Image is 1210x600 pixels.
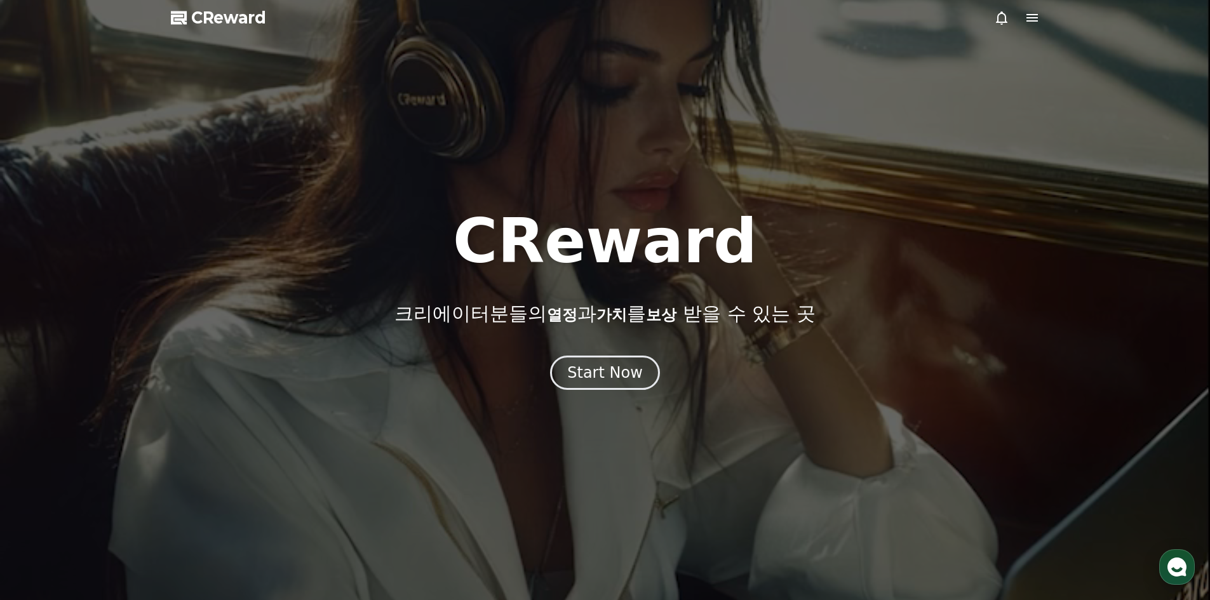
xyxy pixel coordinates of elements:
[646,306,676,324] span: 보상
[394,302,815,325] p: 크리에이터분들의 과 를 받을 수 있는 곳
[453,211,757,272] h1: CReward
[567,363,643,383] div: Start Now
[171,8,266,28] a: CReward
[547,306,577,324] span: 열정
[550,356,660,390] button: Start Now
[596,306,627,324] span: 가치
[191,8,266,28] span: CReward
[550,368,660,380] a: Start Now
